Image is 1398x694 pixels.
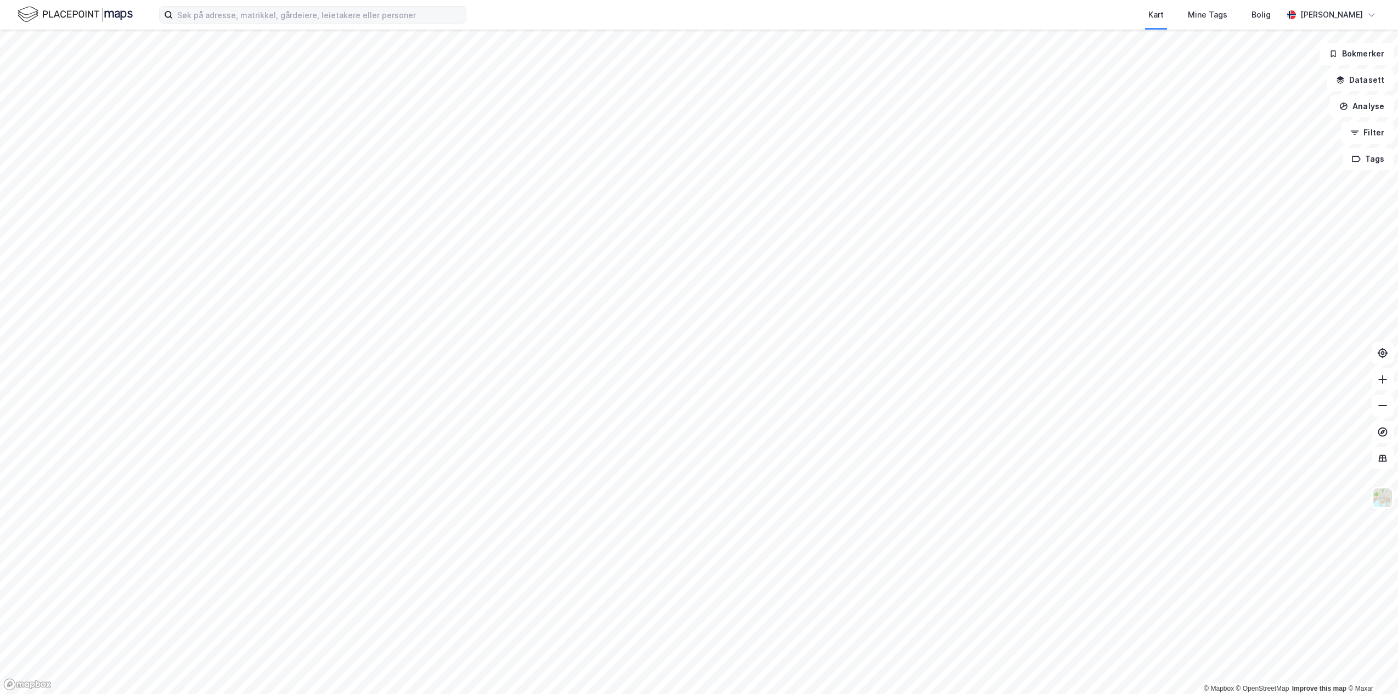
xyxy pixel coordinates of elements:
input: Søk på adresse, matrikkel, gårdeiere, leietakere eller personer [173,7,466,23]
div: Kart [1148,8,1164,21]
button: Bokmerker [1320,43,1394,65]
a: Mapbox homepage [3,678,52,691]
div: Mine Tags [1188,8,1227,21]
button: Tags [1343,148,1394,170]
iframe: Chat Widget [1343,641,1398,694]
img: logo.f888ab2527a4732fd821a326f86c7f29.svg [18,5,133,24]
button: Analyse [1330,95,1394,117]
div: Kontrollprogram for chat [1343,641,1398,694]
button: Datasett [1327,69,1394,91]
img: Z [1372,487,1393,508]
a: Mapbox [1204,685,1234,692]
div: Bolig [1252,8,1271,21]
div: [PERSON_NAME] [1300,8,1363,21]
a: OpenStreetMap [1236,685,1289,692]
a: Improve this map [1292,685,1346,692]
button: Filter [1341,122,1394,144]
